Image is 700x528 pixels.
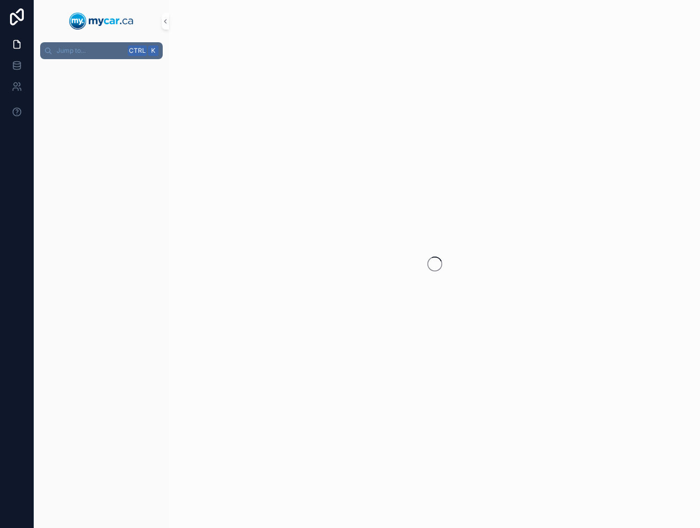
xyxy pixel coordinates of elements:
[34,59,169,78] div: scrollable content
[57,46,124,55] span: Jump to...
[128,45,147,56] span: Ctrl
[149,46,157,55] span: K
[69,13,134,30] img: App logo
[40,42,163,59] button: Jump to...CtrlK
